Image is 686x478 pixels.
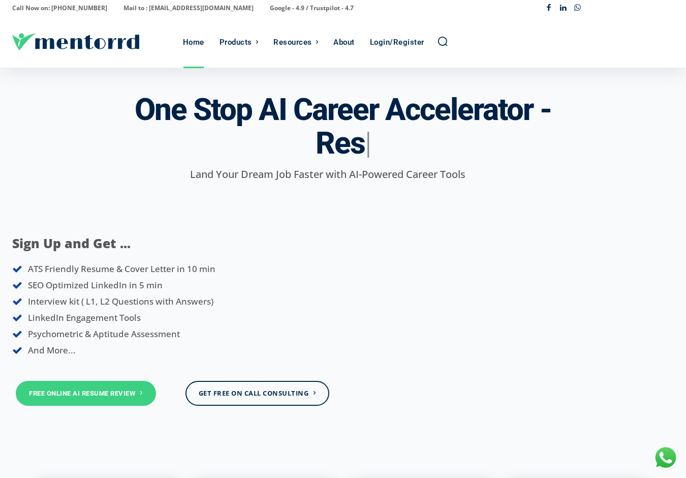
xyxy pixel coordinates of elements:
[12,33,178,50] a: Logo
[28,263,215,275] span: ATS Friendly Resume & Cover Letter in 10 min
[370,17,424,68] div: Login/Register
[542,1,556,16] a: Facebook
[437,36,448,47] a: Search
[653,445,678,470] div: Chat with Us
[328,17,360,68] a: About
[183,17,204,68] div: Home
[16,381,156,406] a: Free Online AI Resume Review
[556,1,571,16] a: Linkedin
[123,1,254,15] p: Mail to : [EMAIL_ADDRESS][DOMAIN_NAME]
[12,1,107,15] p: Call Now on: [PHONE_NUMBER]
[185,381,329,406] a: Get Free On Call Consulting
[365,17,429,68] a: Login/Register
[316,125,365,161] span: Res
[28,328,180,340] span: Psychometric & Aptitude Assessment
[12,167,643,182] p: Land Your Dream Job Faster with AI-Powered Career Tools
[28,279,163,291] span: SEO Optimized LinkedIn in 5 min
[28,344,76,356] span: And More...
[12,234,300,253] p: Sign Up and Get ...
[365,125,370,161] span: |
[333,17,355,68] div: About
[270,1,354,15] p: Google - 4.9 / Trustpilot - 4.7
[28,312,141,323] span: LinkedIn Engagement Tools
[178,17,209,68] a: Home
[135,93,551,160] h3: One Stop AI Career Accelerator -
[571,1,585,16] a: Whatsapp
[28,295,213,307] span: Interview kit ( L1, L2 Questions with Answers)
